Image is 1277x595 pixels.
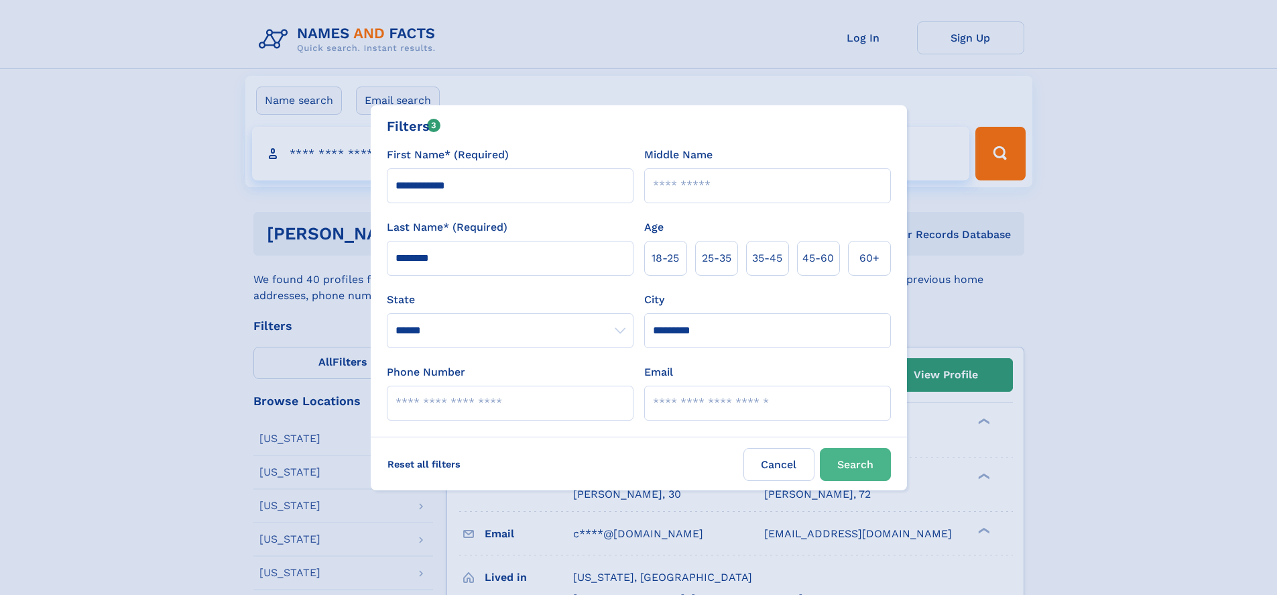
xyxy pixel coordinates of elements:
[644,292,664,308] label: City
[644,364,673,380] label: Email
[387,147,509,163] label: First Name* (Required)
[387,116,441,136] div: Filters
[644,147,713,163] label: Middle Name
[752,250,782,266] span: 35‑45
[702,250,731,266] span: 25‑35
[644,219,664,235] label: Age
[387,219,507,235] label: Last Name* (Required)
[859,250,879,266] span: 60+
[820,448,891,481] button: Search
[387,364,465,380] label: Phone Number
[743,448,814,481] label: Cancel
[652,250,679,266] span: 18‑25
[802,250,834,266] span: 45‑60
[387,292,633,308] label: State
[379,448,469,480] label: Reset all filters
